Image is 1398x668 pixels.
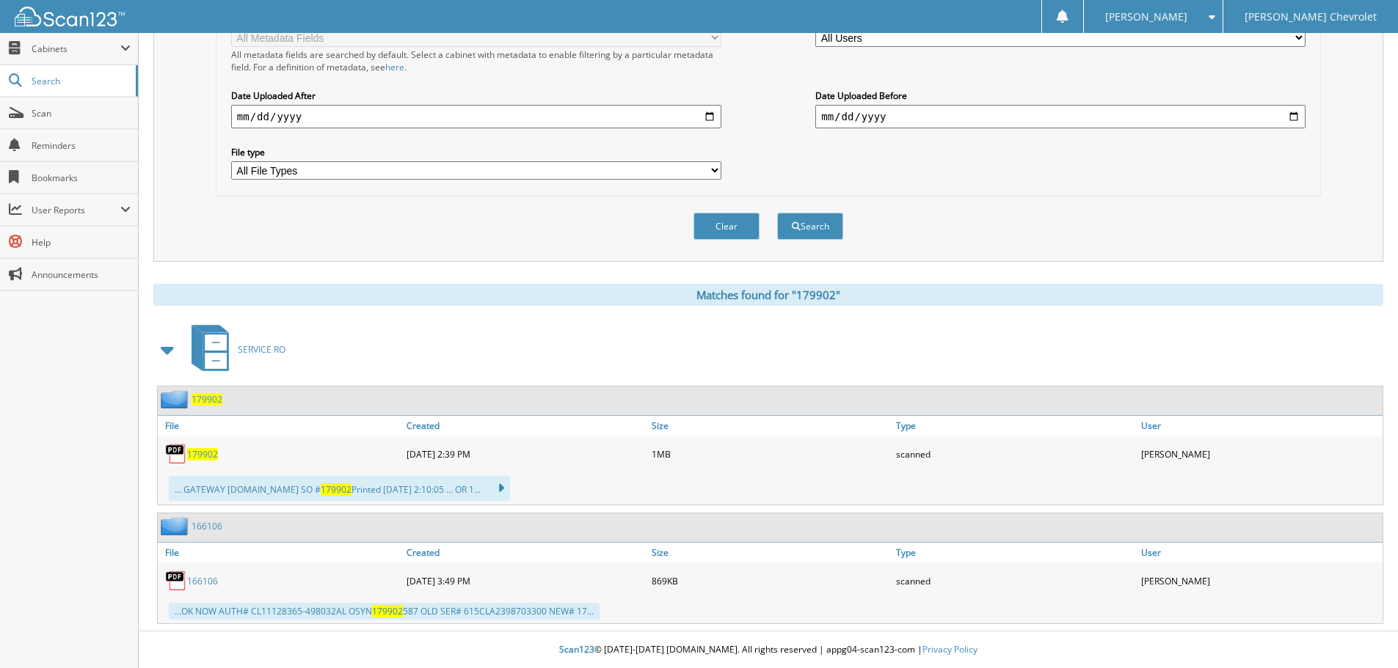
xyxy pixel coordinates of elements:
[32,139,131,152] span: Reminders
[693,213,760,240] button: Clear
[161,390,192,408] img: folder2.png
[169,476,510,501] div: ... GATEWAY [DOMAIN_NAME] SO # Printed [DATE] 2:10:05 ... OR 1...
[15,7,125,26] img: scan123-logo-white.svg
[372,605,403,617] span: 179902
[1325,598,1398,668] iframe: Chat Widget
[153,284,1383,306] div: Matches found for "179902"
[192,393,222,405] a: 179902
[183,320,285,378] a: SERVICE RO
[32,236,131,249] span: Help
[1137,439,1383,469] div: [PERSON_NAME]
[32,268,131,281] span: Announcements
[648,543,893,562] a: Size
[32,75,128,87] span: Search
[32,204,120,216] span: User Reports
[321,483,352,496] span: 179902
[231,105,721,128] input: start
[1137,416,1383,436] a: User
[158,543,403,562] a: File
[187,448,218,460] a: 179902
[892,416,1137,436] a: Type
[161,517,192,535] img: folder2.png
[192,520,222,532] a: 166106
[892,439,1137,469] div: scanned
[403,566,648,595] div: [DATE] 3:49 PM
[231,48,721,73] div: All metadata fields are searched by default. Select a cabinet with metadata to enable filtering b...
[922,643,977,656] a: Privacy Policy
[32,172,131,184] span: Bookmarks
[815,105,1306,128] input: end
[231,89,721,102] label: Date Uploaded After
[1137,566,1383,595] div: [PERSON_NAME]
[165,570,187,592] img: PDF.png
[1105,12,1187,21] span: [PERSON_NAME]
[1137,543,1383,562] a: User
[403,439,648,469] div: [DATE] 2:39 PM
[777,213,843,240] button: Search
[187,575,218,587] a: 166106
[32,107,131,120] span: Scan
[158,416,403,436] a: File
[1245,12,1377,21] span: [PERSON_NAME] Chevrolet
[32,43,120,55] span: Cabinets
[648,439,893,469] div: 1MB
[815,89,1306,102] label: Date Uploaded Before
[892,543,1137,562] a: Type
[648,416,893,436] a: Size
[231,146,721,158] label: File type
[238,343,285,356] span: SERVICE RO
[385,61,404,73] a: here
[559,643,594,656] span: Scan123
[139,632,1398,668] div: © [DATE]-[DATE] [DOMAIN_NAME]. All rights reserved | appg04-scan123-com |
[403,416,648,436] a: Created
[165,443,187,465] img: PDF.png
[403,543,648,562] a: Created
[892,566,1137,595] div: scanned
[169,603,600,620] div: ...OK NOW AUTH# CL11128365-498032AL OSYN 587 OLD SER# 615CLA2398703300 NEW# 17...
[648,566,893,595] div: 869KB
